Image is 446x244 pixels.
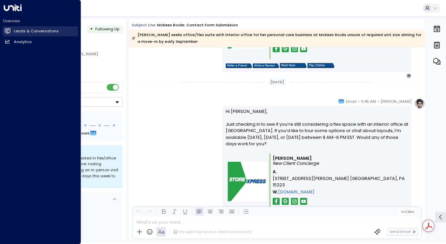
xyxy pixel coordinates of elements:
img: storexpress_yt.png [300,45,307,52]
span: 11:45 AM [361,98,376,105]
div: [DATE] [268,78,286,86]
div: Follow Up Sequence [26,116,118,121]
span: W. [273,189,278,195]
div: Next Follow Up: [26,129,118,137]
b: [PERSON_NAME] [273,155,312,161]
span: [STREET_ADDRESS][PERSON_NAME] [GEOGRAPHIC_DATA], PA 15223 [273,175,406,188]
img: storexpress_logo.png [228,162,267,201]
a: [DOMAIN_NAME] [278,189,315,195]
span: In about 20 hours [55,129,90,137]
span: [PERSON_NAME] [380,98,412,105]
span: Following Up [95,26,119,32]
h2: Overview [3,18,78,24]
button: Redo [145,208,153,216]
img: storexpress_write.png [253,63,279,68]
img: storexpress_refer.png [226,63,252,68]
a: Leads & Conversations [3,26,78,36]
div: [PERSON_NAME] seeks office/flex suite with interior office for her personal care business at McKe... [132,31,422,45]
div: • [90,24,93,34]
span: Cc Bcc [401,210,414,214]
img: storexpress_google.png [282,198,289,205]
img: storexpress_yt.png [300,198,307,205]
img: storexpres_fb.png [273,198,280,205]
div: McKees Rocks: Contact Form Submission [157,22,238,28]
img: profile-logo.png [414,98,425,109]
span: • [377,98,379,105]
h2: Leads & Conversations [14,28,59,34]
img: storexpres_fb.png [273,45,280,52]
button: Cc|Bcc [399,209,416,214]
span: Subject Line: [132,22,156,28]
span: | [406,210,407,214]
span: • [358,98,360,105]
img: storexpress_insta.png [291,45,298,52]
h2: Analytics [14,39,32,45]
img: storexpress_rent.png [280,63,307,68]
span: Email [346,98,356,105]
i: New Client Concierge [273,160,319,166]
span: A. [273,169,277,175]
button: Undo [134,208,143,216]
div: The agent signature is added automatically [173,230,252,234]
img: storexpress_google.png [282,45,289,52]
p: Hi [PERSON_NAME], Just checking in to see if you’re still considering a flex space with an interi... [226,108,408,153]
img: storexpress_pay.png [307,63,334,68]
a: Analytics [3,37,78,47]
img: storexpress_insta.png [291,198,298,205]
